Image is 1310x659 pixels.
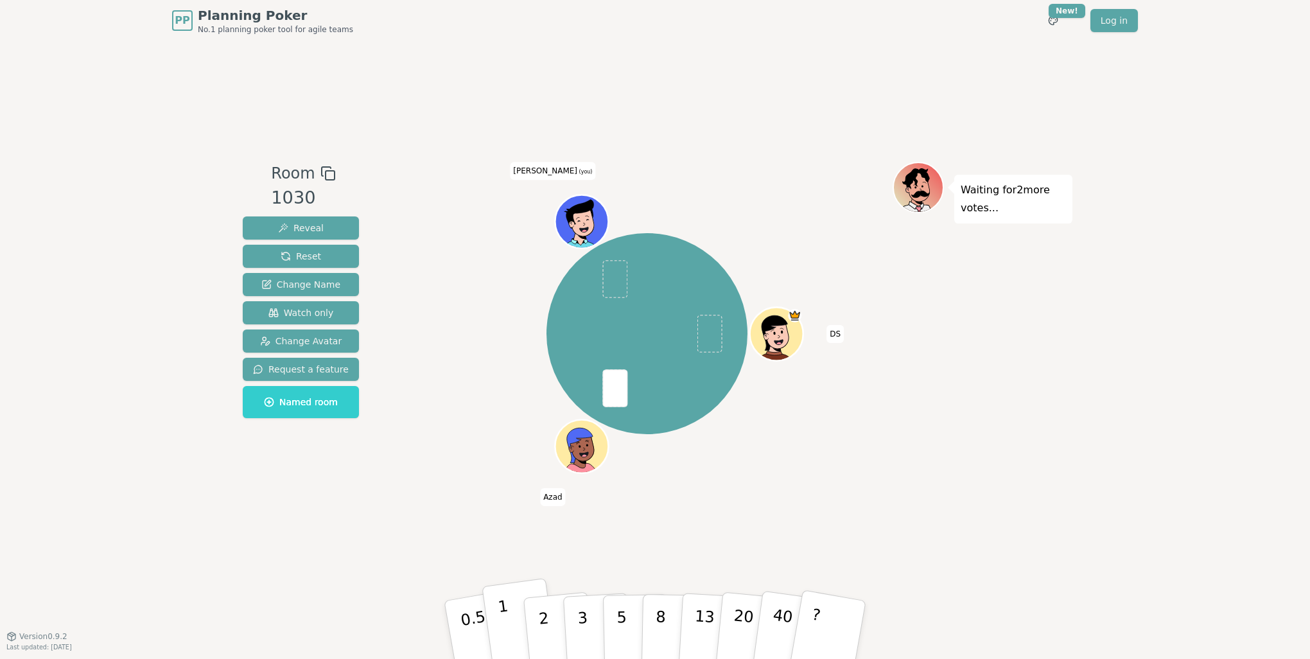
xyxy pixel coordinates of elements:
[264,396,338,409] span: Named room
[1090,9,1138,32] a: Log in
[278,222,324,234] span: Reveal
[243,358,359,381] button: Request a feature
[198,24,353,35] span: No.1 planning poker tool for agile teams
[268,306,334,319] span: Watch only
[172,6,353,35] a: PPPlanning PokerNo.1 planning poker tool for agile teams
[271,185,335,211] div: 1030
[253,363,349,376] span: Request a feature
[243,329,359,353] button: Change Avatar
[243,245,359,268] button: Reset
[260,335,342,347] span: Change Avatar
[557,197,607,247] button: Click to change your avatar
[175,13,189,28] span: PP
[6,631,67,642] button: Version0.9.2
[243,301,359,324] button: Watch only
[510,162,595,180] span: Click to change your name
[826,325,844,343] span: Click to change your name
[243,216,359,240] button: Reveal
[6,644,72,651] span: Last updated: [DATE]
[1042,9,1065,32] button: New!
[243,386,359,418] button: Named room
[198,6,353,24] span: Planning Poker
[577,169,593,175] span: (you)
[19,631,67,642] span: Version 0.9.2
[261,278,340,291] span: Change Name
[1049,4,1085,18] div: New!
[540,488,565,506] span: Click to change your name
[961,181,1066,217] p: Waiting for 2 more votes...
[243,273,359,296] button: Change Name
[271,162,315,185] span: Room
[789,309,802,322] span: DS is the host
[281,250,321,263] span: Reset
